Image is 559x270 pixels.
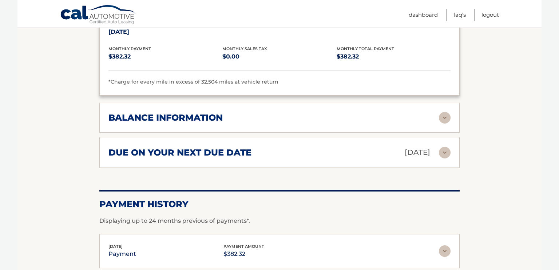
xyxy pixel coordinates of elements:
[409,9,438,21] a: Dashboard
[99,217,460,225] p: Displaying up to 24 months previous of payments*.
[108,27,222,37] p: [DATE]
[481,9,499,21] a: Logout
[453,9,466,21] a: FAQ's
[108,249,136,259] p: payment
[60,5,136,26] a: Cal Automotive
[223,244,264,249] span: payment amount
[337,46,394,51] span: Monthly Total Payment
[222,52,336,62] p: $0.00
[108,78,278,85] span: *Charge for every mile in excess of 32,504 miles at vehicle return
[439,245,451,257] img: accordion-rest.svg
[108,46,151,51] span: Monthly Payment
[439,147,451,158] img: accordion-rest.svg
[108,112,223,123] h2: balance information
[337,52,451,62] p: $382.32
[405,146,430,159] p: [DATE]
[222,46,267,51] span: Monthly Sales Tax
[99,199,460,210] h2: Payment History
[108,147,251,158] h2: due on your next due date
[223,249,264,259] p: $382.32
[108,52,222,62] p: $382.32
[439,112,451,124] img: accordion-rest.svg
[108,244,123,249] span: [DATE]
